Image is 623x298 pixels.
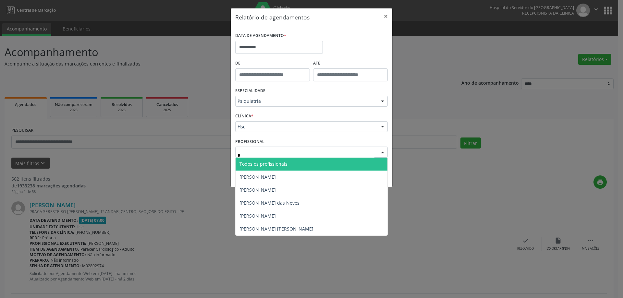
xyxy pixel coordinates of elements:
label: ESPECIALIDADE [235,86,265,96]
span: [PERSON_NAME] [239,187,276,193]
button: Close [379,8,392,24]
span: [PERSON_NAME] [239,174,276,180]
span: [PERSON_NAME] [PERSON_NAME] [239,226,313,232]
span: Todos os profissionais [239,161,287,167]
span: Psiquiatria [238,98,374,104]
label: De [235,58,310,68]
h5: Relatório de agendamentos [235,13,310,21]
label: PROFISSIONAL [235,137,264,147]
span: [PERSON_NAME] das Neves [239,200,299,206]
label: ATÉ [313,58,388,68]
span: Hse [238,124,374,130]
label: DATA DE AGENDAMENTO [235,31,286,41]
span: [PERSON_NAME] [239,213,276,219]
label: CLÍNICA [235,111,253,121]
